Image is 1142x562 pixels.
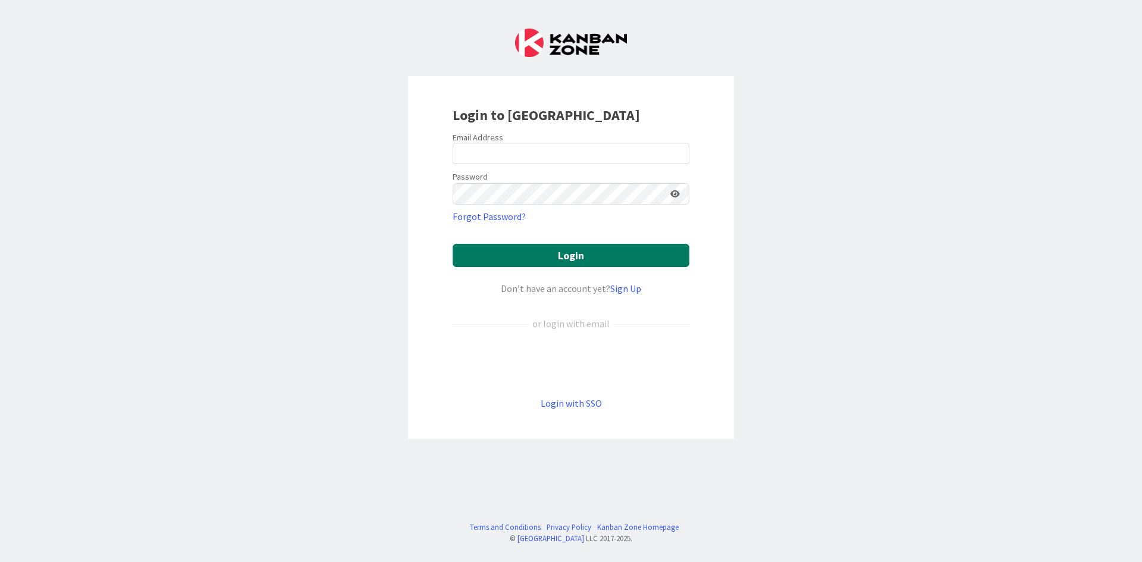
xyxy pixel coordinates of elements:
a: Sign Up [610,282,641,294]
a: Login with SSO [541,397,602,409]
div: © LLC 2017- 2025 . [464,533,679,544]
a: Kanban Zone Homepage [597,522,679,533]
div: Don’t have an account yet? [453,281,689,296]
img: Kanban Zone [515,29,627,57]
a: Forgot Password? [453,209,526,224]
a: Privacy Policy [547,522,591,533]
a: [GEOGRAPHIC_DATA] [517,533,584,543]
iframe: Sign in with Google Button [447,350,695,376]
div: or login with email [529,316,613,331]
button: Login [453,244,689,267]
label: Email Address [453,132,503,143]
a: Terms and Conditions [470,522,541,533]
b: Login to [GEOGRAPHIC_DATA] [453,106,640,124]
label: Password [453,171,488,183]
